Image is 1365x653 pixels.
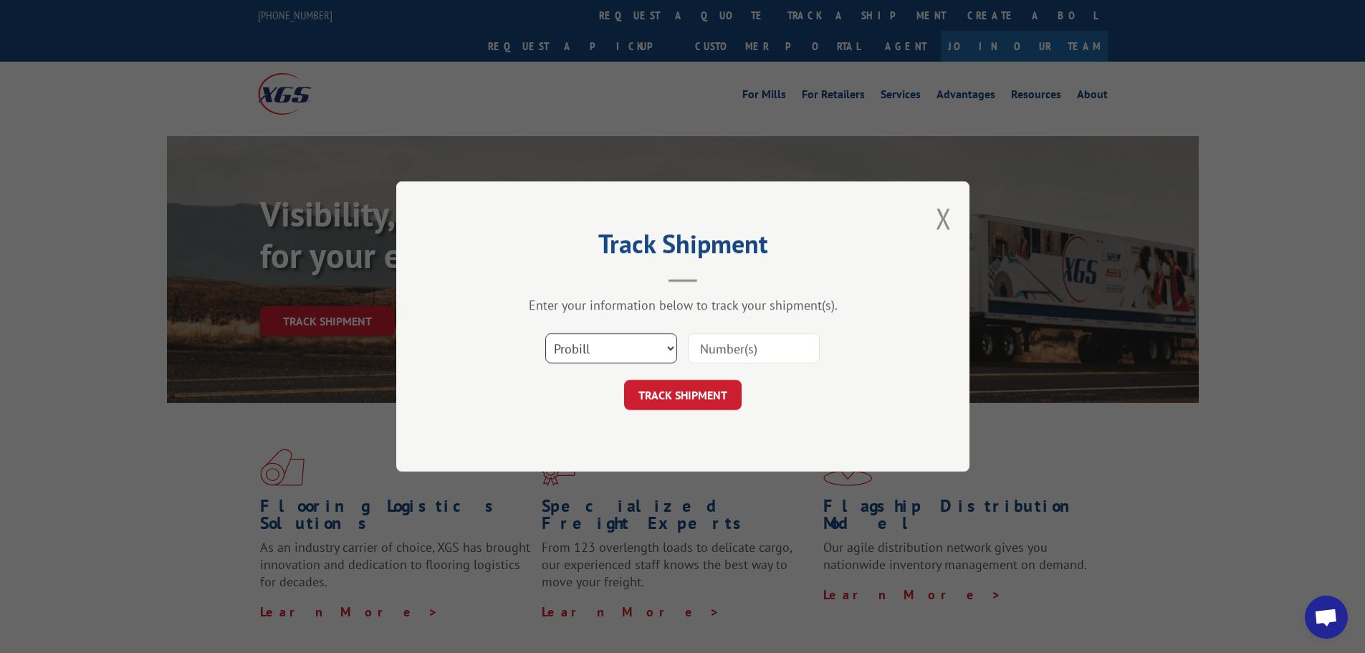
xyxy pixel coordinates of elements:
button: TRACK SHIPMENT [624,380,742,410]
button: Close modal [936,199,952,237]
input: Number(s) [688,333,820,363]
div: Enter your information below to track your shipment(s). [468,297,898,313]
h2: Track Shipment [468,234,898,261]
a: Open chat [1305,596,1348,639]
